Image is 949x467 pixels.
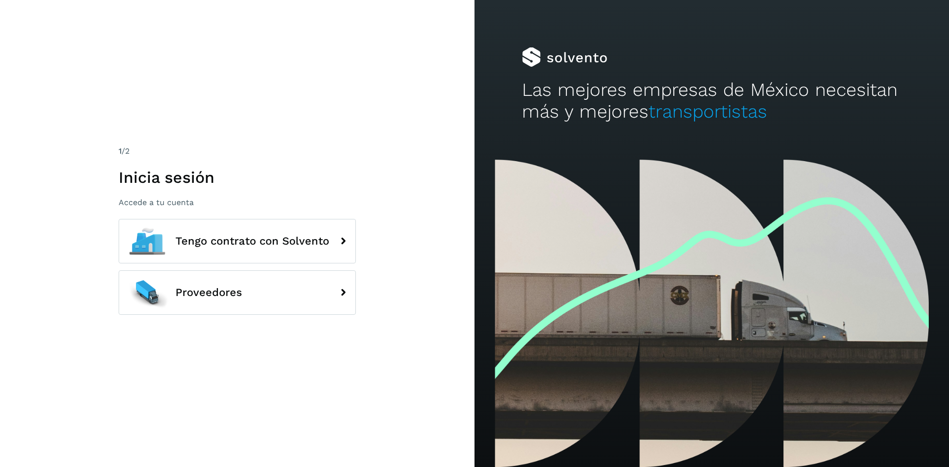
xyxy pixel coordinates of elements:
[119,219,356,263] button: Tengo contrato con Solvento
[648,101,767,122] span: transportistas
[175,235,329,247] span: Tengo contrato con Solvento
[119,145,356,157] div: /2
[119,168,356,187] h1: Inicia sesión
[522,79,902,123] h2: Las mejores empresas de México necesitan más y mejores
[119,198,356,207] p: Accede a tu cuenta
[175,287,242,298] span: Proveedores
[119,270,356,315] button: Proveedores
[119,146,122,156] span: 1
